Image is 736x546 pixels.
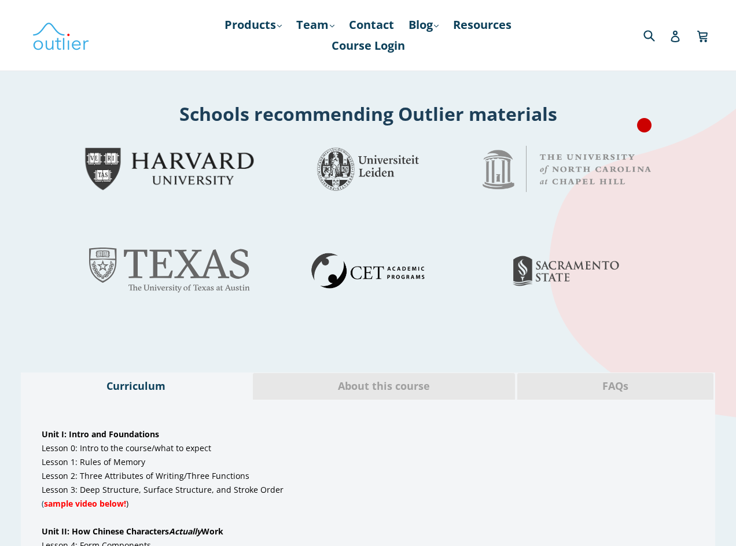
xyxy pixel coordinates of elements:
input: Search [641,23,672,47]
a: Resources [447,14,517,35]
a: Products [219,14,288,35]
span: Lesson 1: Rules of Memory Lesson 2: Three Attributes of Writing/Three Functions [42,456,249,481]
img: Outlier Linguistics [32,19,90,52]
span: sample video below! [44,498,126,509]
a: Contact [343,14,400,35]
span: Unit II: How Chinese Characters Work [42,526,223,537]
span: Lesson 3: Deep Structure [42,484,139,495]
a: Blog [403,14,444,35]
span: ) [126,498,128,509]
span: About this course [262,379,506,394]
em: Actually [169,526,201,537]
span: ( [42,498,128,509]
a: Team [290,14,340,35]
span: Lesson 0: Intro to the course/what to expect [42,442,211,453]
span: FAQs [526,379,705,394]
span: , Surface Structure, and Stroke Order [139,484,284,495]
a: Course Login [326,35,411,56]
span: Unit I: Intro and Foundations [42,429,159,440]
span: Curriculum [30,379,242,394]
